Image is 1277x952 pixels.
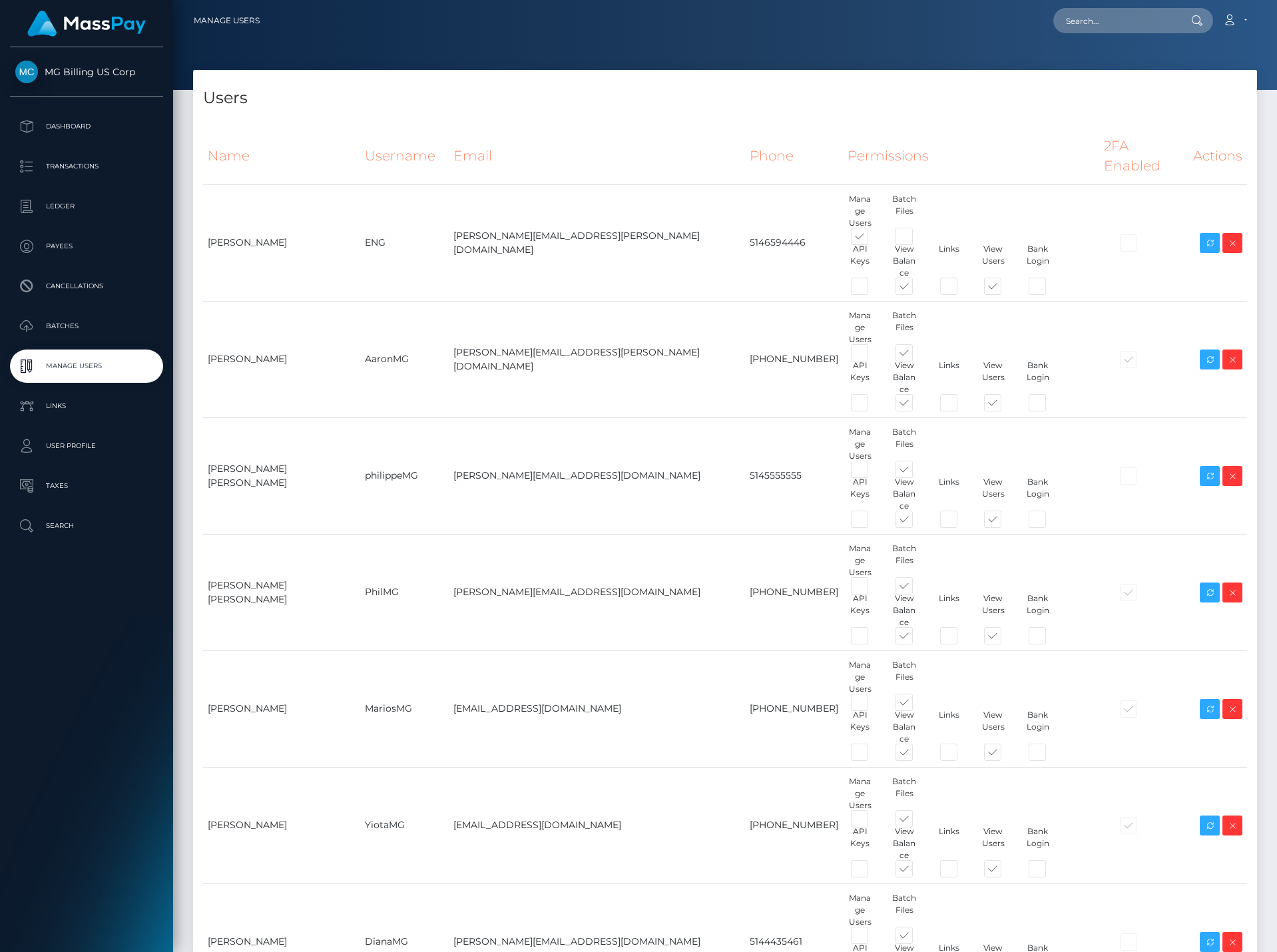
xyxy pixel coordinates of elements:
[10,509,163,543] a: Search
[449,184,745,301] td: [PERSON_NAME][EMAIL_ADDRESS][PERSON_NAME][DOMAIN_NAME]
[971,243,1016,279] div: View Users
[882,593,927,628] div: View Balance
[838,709,882,745] div: API Keys
[838,310,882,346] div: Manage Users
[360,128,449,184] th: Username
[15,356,158,376] p: Manage Users
[882,659,927,695] div: Batch Files
[971,826,1016,861] div: View Users
[449,301,745,417] td: [PERSON_NAME][EMAIL_ADDRESS][PERSON_NAME][DOMAIN_NAME]
[971,593,1016,628] div: View Users
[927,709,971,745] div: Links
[1015,709,1060,745] div: Bank Login
[745,184,843,301] td: 5146594446
[15,516,158,536] p: Search
[1099,128,1188,184] th: 2FA Enabled
[838,476,882,512] div: API Keys
[838,826,882,861] div: API Keys
[360,301,449,417] td: AaronMG
[449,534,745,650] td: [PERSON_NAME][EMAIL_ADDRESS][DOMAIN_NAME]
[927,476,971,512] div: Links
[745,767,843,883] td: [PHONE_NUMBER]
[203,184,360,301] td: [PERSON_NAME]
[10,429,163,463] a: User Profile
[838,243,882,279] div: API Keys
[971,359,1016,395] div: View Users
[838,359,882,395] div: API Keys
[203,87,1247,110] h4: Users
[203,767,360,883] td: [PERSON_NAME]
[449,650,745,767] td: [EMAIL_ADDRESS][DOMAIN_NAME]
[1053,8,1178,33] input: Search...
[10,469,163,503] a: Taxes
[1015,593,1060,628] div: Bank Login
[927,359,971,395] div: Links
[15,61,38,83] img: MG Billing US Corp
[449,767,745,883] td: [EMAIL_ADDRESS][DOMAIN_NAME]
[745,534,843,650] td: [PHONE_NUMBER]
[10,66,163,78] span: MG Billing US Corp
[838,543,882,579] div: Manage Users
[10,230,163,263] a: Payees
[10,310,163,343] a: Batches
[927,243,971,279] div: Links
[1015,243,1060,279] div: Bank Login
[10,350,163,383] a: Manage Users
[15,236,158,256] p: Payees
[927,826,971,861] div: Links
[15,117,158,136] p: Dashboard
[745,128,843,184] th: Phone
[838,659,882,695] div: Manage Users
[882,426,927,462] div: Batch Files
[449,128,745,184] th: Email
[745,301,843,417] td: [PHONE_NUMBER]
[882,826,927,861] div: View Balance
[882,543,927,579] div: Batch Files
[360,417,449,534] td: philippeMG
[203,650,360,767] td: [PERSON_NAME]
[971,476,1016,512] div: View Users
[843,128,1099,184] th: Permissions
[882,193,927,229] div: Batch Files
[15,316,158,336] p: Batches
[882,892,927,928] div: Batch Files
[10,110,163,143] a: Dashboard
[15,156,158,176] p: Transactions
[449,417,745,534] td: [PERSON_NAME][EMAIL_ADDRESS][DOMAIN_NAME]
[203,417,360,534] td: [PERSON_NAME] [PERSON_NAME]
[882,243,927,279] div: View Balance
[15,196,158,216] p: Ledger
[360,650,449,767] td: MariosMG
[882,359,927,395] div: View Balance
[10,389,163,423] a: Links
[360,534,449,650] td: PhilMG
[971,709,1016,745] div: View Users
[1015,476,1060,512] div: Bank Login
[15,436,158,456] p: User Profile
[203,534,360,650] td: [PERSON_NAME] [PERSON_NAME]
[1015,359,1060,395] div: Bank Login
[838,593,882,628] div: API Keys
[838,426,882,462] div: Manage Users
[838,892,882,928] div: Manage Users
[15,396,158,416] p: Links
[10,150,163,183] a: Transactions
[27,11,146,37] img: MassPay Logo
[882,709,927,745] div: View Balance
[15,276,158,296] p: Cancellations
[882,476,927,512] div: View Balance
[360,767,449,883] td: YiotaMG
[15,476,158,496] p: Taxes
[882,310,927,346] div: Batch Files
[10,270,163,303] a: Cancellations
[360,184,449,301] td: ENG
[203,301,360,417] td: [PERSON_NAME]
[1188,128,1247,184] th: Actions
[745,650,843,767] td: [PHONE_NUMBER]
[203,128,360,184] th: Name
[838,193,882,229] div: Manage Users
[745,417,843,534] td: 5145555555
[194,7,260,35] a: Manage Users
[927,593,971,628] div: Links
[1015,826,1060,861] div: Bank Login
